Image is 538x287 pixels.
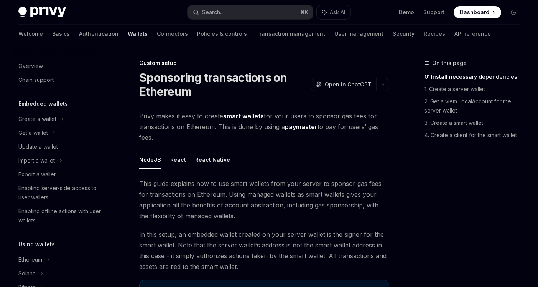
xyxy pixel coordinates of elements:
[139,151,161,169] button: NodeJS
[18,7,66,18] img: dark logo
[256,25,325,43] a: Transaction management
[424,117,526,129] a: 3: Create a smart wallet
[12,168,110,181] a: Export a wallet
[507,6,520,18] button: Toggle dark mode
[12,204,110,227] a: Enabling offline actions with user wallets
[12,140,110,154] a: Update a wallet
[454,25,491,43] a: API reference
[18,269,36,278] div: Solana
[424,95,526,117] a: 2: Get a viem LocalAccount for the server wallet
[12,59,110,73] a: Overview
[311,78,376,91] button: Open in ChatGPT
[300,9,308,15] span: ⌘ K
[18,184,106,202] div: Enabling server-side access to user wallets
[399,8,414,16] a: Demo
[18,61,43,71] div: Overview
[195,151,230,169] button: React Native
[79,25,118,43] a: Authentication
[139,59,389,67] div: Custom setup
[285,123,318,131] a: paymaster
[424,83,526,95] a: 1: Create a server wallet
[424,71,526,83] a: 0: Install necessary dependencies
[18,25,43,43] a: Welcome
[12,181,110,204] a: Enabling server-side access to user wallets
[423,8,444,16] a: Support
[139,229,389,272] span: In this setup, an embedded wallet created on your server wallet is the signer for the smart walle...
[454,6,501,18] a: Dashboard
[432,58,467,68] span: On this page
[330,8,345,16] span: Ask AI
[139,111,389,143] span: Privy makes it easy to create for your users to sponsor gas fees for transactions on Ethereum. Th...
[18,99,68,108] h5: Embedded wallets
[128,25,148,43] a: Wallets
[18,207,106,225] div: Enabling offline actions with user wallets
[52,25,70,43] a: Basics
[393,25,415,43] a: Security
[334,25,383,43] a: User management
[18,240,55,249] h5: Using wallets
[18,75,54,85] div: Chain support
[157,25,188,43] a: Connectors
[325,81,372,88] span: Open in ChatGPT
[18,128,48,138] div: Get a wallet
[424,25,445,43] a: Recipes
[139,178,389,221] span: This guide explains how to use smart wallets from your server to sponsor gas fees for transaction...
[197,25,247,43] a: Policies & controls
[424,129,526,141] a: 4: Create a client for the smart wallet
[18,142,58,151] div: Update a wallet
[18,156,55,165] div: Import a wallet
[223,112,264,120] strong: smart wallets
[202,8,224,17] div: Search...
[188,5,313,19] button: Search...⌘K
[18,114,56,124] div: Create a wallet
[18,170,56,179] div: Export a wallet
[460,8,489,16] span: Dashboard
[139,71,308,98] h1: Sponsoring transactions on Ethereum
[170,151,186,169] button: React
[12,73,110,87] a: Chain support
[18,255,42,264] div: Ethereum
[317,5,350,19] button: Ask AI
